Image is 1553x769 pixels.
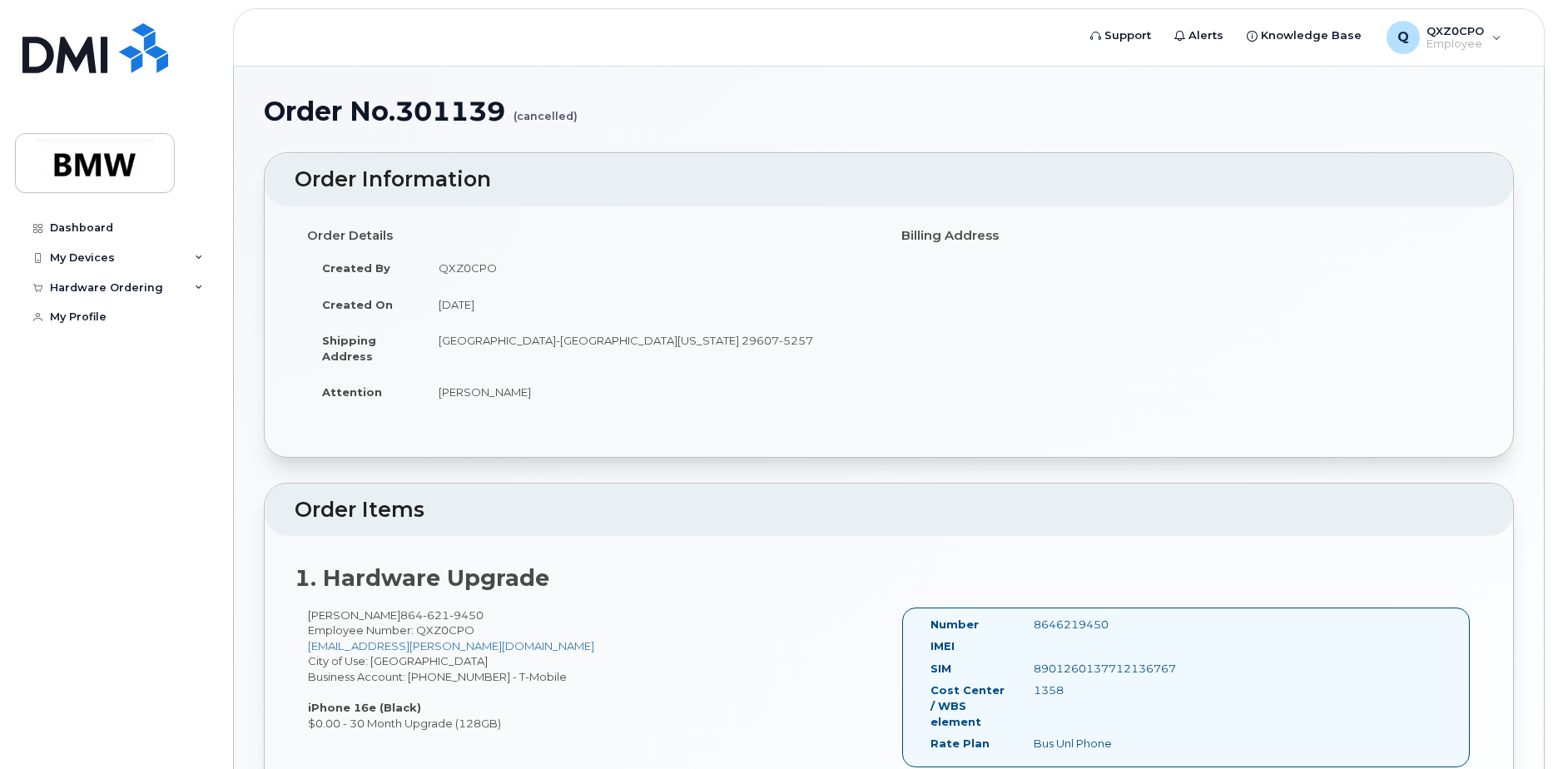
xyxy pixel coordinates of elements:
[295,499,1483,522] h2: Order Items
[295,168,1483,191] h2: Order Information
[400,608,484,622] span: 864
[1021,736,1165,752] div: Bus Unl Phone
[930,661,951,677] label: SIM
[514,97,578,122] small: (cancelled)
[308,623,474,637] span: Employee Number: QXZ0CPO
[295,564,549,592] strong: 1. Hardware Upgrade
[901,229,1471,243] h4: Billing Address
[322,298,393,311] strong: Created On
[322,334,376,363] strong: Shipping Address
[424,250,876,286] td: QXZ0CPO
[449,608,484,622] span: 9450
[308,701,421,714] strong: iPhone 16e (Black)
[1021,682,1165,698] div: 1358
[264,97,1514,126] h1: Order No.301139
[308,639,594,652] a: [EMAIL_ADDRESS][PERSON_NAME][DOMAIN_NAME]
[930,638,955,654] label: IMEI
[424,374,876,410] td: [PERSON_NAME]
[1021,617,1165,633] div: 8646219450
[930,736,990,752] label: Rate Plan
[295,608,889,732] div: [PERSON_NAME] City of Use: [GEOGRAPHIC_DATA] Business Account: [PHONE_NUMBER] - T-Mobile $0.00 - ...
[322,261,390,275] strong: Created By
[424,286,876,323] td: [DATE]
[930,617,979,633] label: Number
[307,229,876,243] h4: Order Details
[1021,661,1165,677] div: 8901260137712136767
[322,385,382,399] strong: Attention
[423,608,449,622] span: 621
[424,322,876,374] td: [GEOGRAPHIC_DATA]-[GEOGRAPHIC_DATA][US_STATE] 29607-5257
[930,682,1009,729] label: Cost Center / WBS element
